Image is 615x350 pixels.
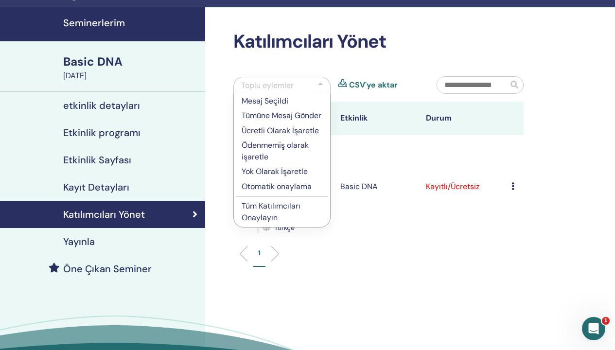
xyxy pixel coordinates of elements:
[63,236,95,247] h4: Yayınla
[63,17,199,29] h4: Seminerlerim
[57,53,205,82] a: Basic DNA[DATE]
[241,80,294,91] div: Toplu eylemler
[421,102,507,135] th: Durum
[63,263,152,275] h4: Öne Çıkan Seminer
[63,100,140,111] h4: etkinlik detayları
[349,79,398,91] a: CSV'ye aktar
[233,31,524,53] h2: Katılımcıları Yönet
[274,223,295,232] span: Türkçe
[335,102,421,135] th: Etkinlik
[242,181,322,192] p: Otomatik onaylama
[63,154,131,166] h4: Etkinlik Sayfası
[242,166,322,177] p: Yok Olarak İşaretle
[242,200,322,224] p: Tüm Katılımcıları Onaylayın
[582,317,605,340] iframe: Intercom live chat
[63,181,129,193] h4: Kayıt Detayları
[63,127,141,139] h4: Etkinlik programı
[63,70,199,82] div: [DATE]
[242,95,322,107] p: Mesaj Seçildi
[242,110,322,122] p: Tümüne Mesaj Gönder
[242,140,322,163] p: Ödenmemiş olarak işaretle
[63,53,199,70] div: Basic DNA
[242,125,322,137] p: Ücretli Olarak İşaretle
[258,248,261,258] p: 1
[335,135,421,238] td: Basic DNA
[63,209,145,220] h4: Katılımcıları Yönet
[602,317,610,325] span: 1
